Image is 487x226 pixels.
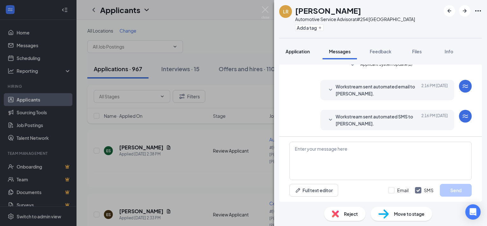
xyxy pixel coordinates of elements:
[289,184,338,197] button: Full text editorPen
[327,86,334,94] svg: SmallChevronDown
[459,5,470,17] button: ArrowRight
[349,61,412,69] button: SmallChevronDownApplicant System Update (2)
[474,7,482,15] svg: Ellipses
[295,5,361,16] h1: [PERSON_NAME]
[349,61,356,69] svg: SmallChevronDown
[318,26,322,30] svg: Plus
[440,184,472,197] button: Send
[465,204,481,220] div: Open Intercom Messenger
[327,116,334,124] svg: SmallChevronDown
[295,16,415,22] div: Automotive Service Advisor at #254 [GEOGRAPHIC_DATA]
[394,210,425,217] span: Move to stage
[421,113,448,127] span: [DATE] 2:16 PM
[421,83,448,97] span: [DATE] 2:16 PM
[412,49,422,54] span: Files
[336,113,419,127] span: Workstream sent automated SMS to [PERSON_NAME].
[462,112,469,120] svg: WorkstreamLogo
[344,210,358,217] span: Reject
[370,49,391,54] span: Feedback
[286,49,310,54] span: Application
[295,187,301,193] svg: Pen
[444,5,455,17] button: ArrowLeftNew
[461,7,469,15] svg: ArrowRight
[446,7,453,15] svg: ArrowLeftNew
[329,49,351,54] span: Messages
[336,83,419,97] span: Workstream sent automated email to [PERSON_NAME].
[295,24,323,31] button: PlusAdd a tag
[445,49,453,54] span: Info
[283,8,288,15] div: LR
[360,61,412,69] span: Applicant System Update (2)
[462,82,469,90] svg: WorkstreamLogo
